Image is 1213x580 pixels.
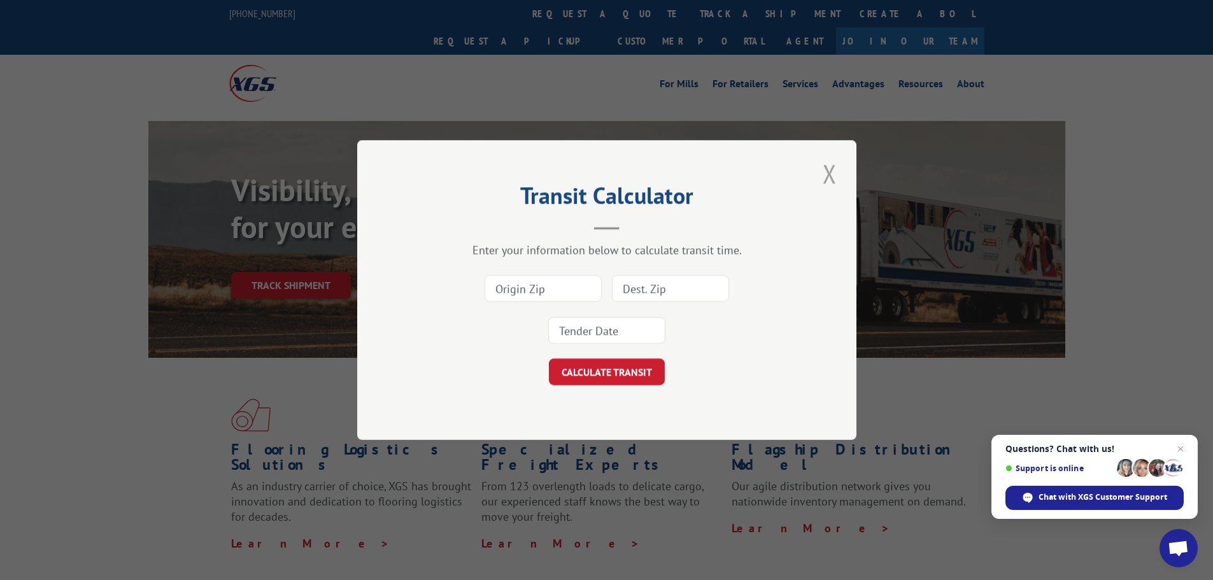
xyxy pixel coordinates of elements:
span: Chat with XGS Customer Support [1005,486,1184,510]
div: Enter your information below to calculate transit time. [421,243,793,257]
input: Dest. Zip [612,275,729,302]
a: Open chat [1160,529,1198,567]
button: Close modal [819,156,841,191]
input: Tender Date [548,317,665,344]
span: Support is online [1005,463,1112,473]
span: Chat with XGS Customer Support [1039,492,1167,503]
button: CALCULATE TRANSIT [549,358,665,385]
input: Origin Zip [485,275,602,302]
span: Questions? Chat with us! [1005,444,1184,454]
h2: Transit Calculator [421,187,793,211]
